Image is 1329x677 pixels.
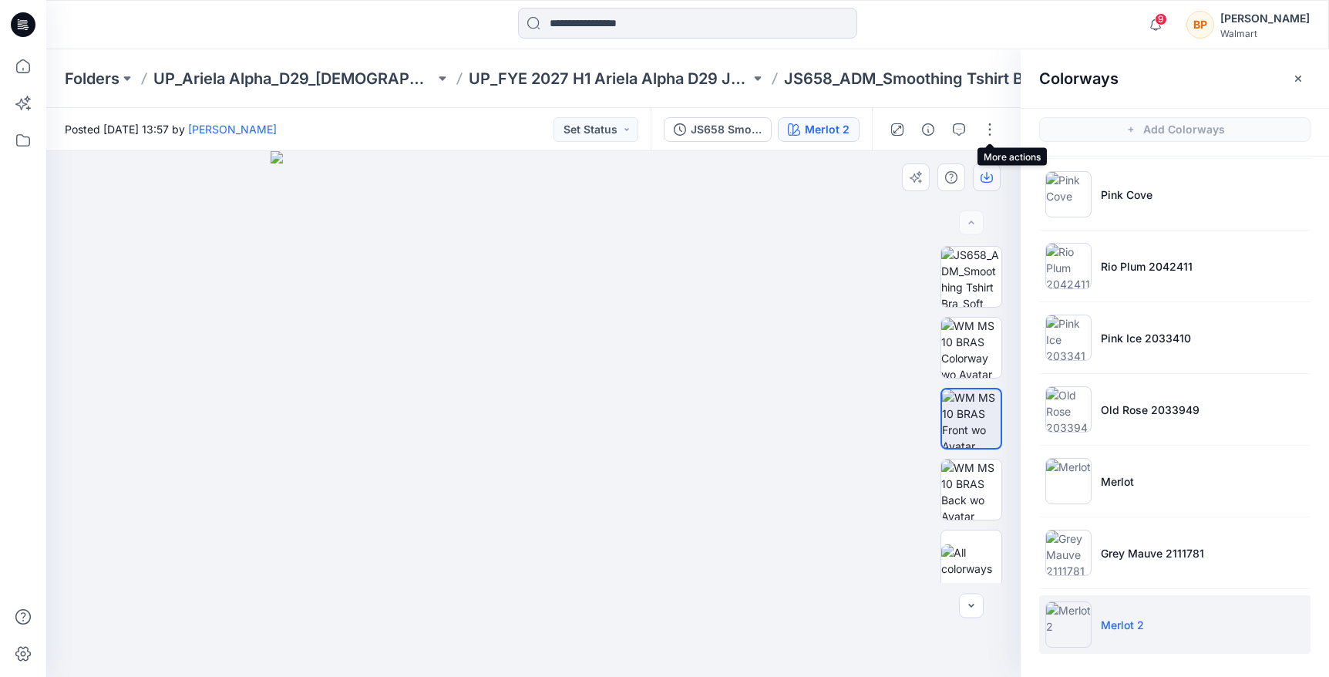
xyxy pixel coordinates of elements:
p: Grey Mauve 2111781 [1101,545,1204,561]
div: Merlot 2 [805,121,850,138]
img: Grey Mauve 2111781 [1045,530,1092,576]
h2: Colorways [1039,69,1119,88]
button: Merlot 2 [778,117,860,142]
p: JS658_ADM_Smoothing Tshirt Bra [784,68,1038,89]
img: JS658_ADM_Smoothing Tshirt Bra_Soft Silver_Joyspun Smoothing T Shirt Bra Fit Inspiration [941,247,1001,307]
p: Rio Plum 2042411 [1101,258,1193,275]
img: Rio Plum 2042411 [1045,243,1092,289]
span: 9 [1155,13,1167,25]
img: All colorways [941,544,1001,577]
p: Merlot [1101,473,1134,490]
a: [PERSON_NAME] [188,123,277,136]
img: eyJhbGciOiJIUzI1NiIsImtpZCI6IjAiLCJzbHQiOiJzZXMiLCJ0eXAiOiJKV1QifQ.eyJkYXRhIjp7InR5cGUiOiJzdG9yYW... [271,151,796,677]
span: Posted [DATE] 13:57 by [65,121,277,137]
div: BP [1186,11,1214,39]
div: [PERSON_NAME] [1220,9,1310,28]
p: Old Rose 2033949 [1101,402,1199,418]
div: JS658 Smoothing Tshirt Bra Second Colorway [691,121,762,138]
img: Old Rose 2033949 [1045,386,1092,433]
img: WM MS 10 BRAS Back wo Avatar [941,460,1001,520]
div: Walmart [1220,28,1310,39]
p: Merlot 2 [1101,617,1144,633]
p: Pink Ice 2033410 [1101,330,1191,346]
img: Merlot 2 [1045,601,1092,648]
button: JS658 Smoothing Tshirt Bra Second Colorway [664,117,772,142]
img: Pink Cove [1045,171,1092,217]
a: Folders [65,68,119,89]
img: WM MS 10 BRAS Colorway wo Avatar [941,318,1001,378]
p: Pink Cove [1101,187,1152,203]
img: Merlot [1045,458,1092,504]
a: UP_Ariela Alpha_D29_[DEMOGRAPHIC_DATA] Intimates - Joyspun [153,68,435,89]
a: UP_FYE 2027 H1 Ariela Alpha D29 Joyspun Bras [469,68,750,89]
img: Pink Ice 2033410 [1045,315,1092,361]
button: Details [916,117,940,142]
img: WM MS 10 BRAS Front wo Avatar [942,389,1001,448]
